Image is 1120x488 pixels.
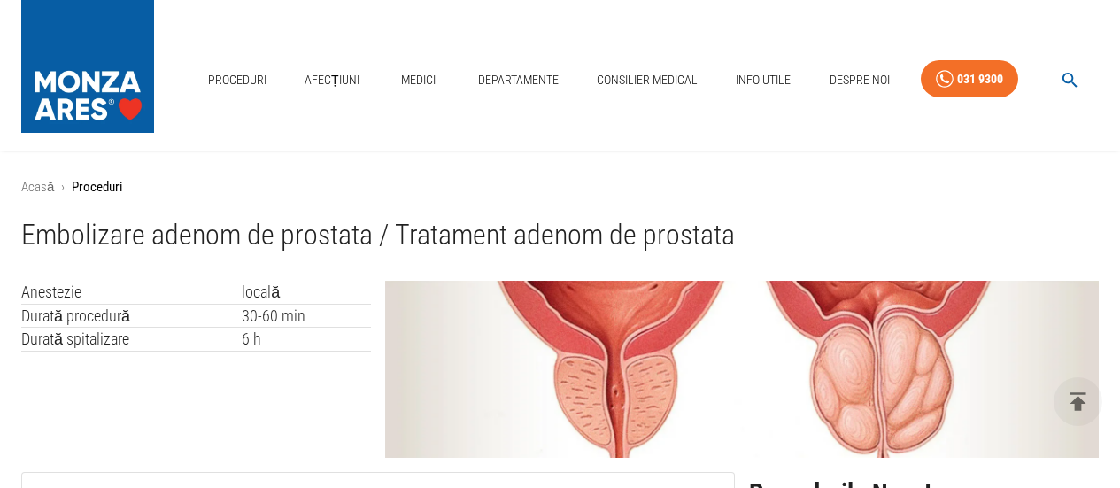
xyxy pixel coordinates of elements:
[21,177,1099,198] nav: breadcrumb
[21,328,242,352] td: Durată spitalizare
[729,62,798,98] a: Info Utile
[21,304,242,328] td: Durată procedură
[242,328,371,352] td: 6 h
[297,62,367,98] a: Afecțiuni
[21,179,54,195] a: Acasă
[471,62,566,98] a: Departamente
[921,60,1018,98] a: 031 9300
[21,281,242,304] td: Anestezie
[1054,377,1102,426] button: delete
[201,62,274,98] a: Proceduri
[242,281,371,304] td: locală
[385,281,1099,458] img: Embolizare adenom de prostata | MONZA ARES
[61,177,65,198] li: ›
[72,177,122,198] p: Proceduri
[242,304,371,328] td: 30-60 min
[823,62,897,98] a: Despre Noi
[590,62,705,98] a: Consilier Medical
[390,62,447,98] a: Medici
[957,68,1003,90] div: 031 9300
[21,219,1099,259] h1: Embolizare adenom de prostata / Tratament adenom de prostata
